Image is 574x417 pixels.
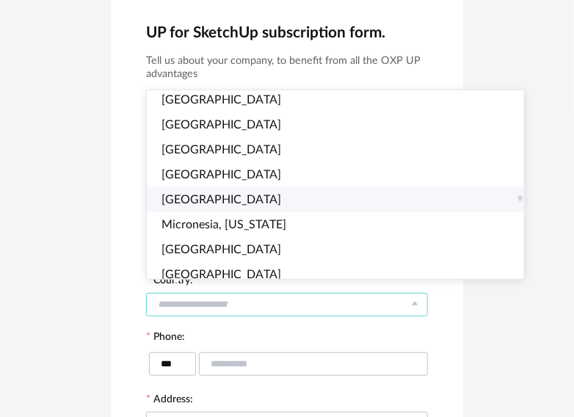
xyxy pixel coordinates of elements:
span: [GEOGRAPHIC_DATA] [161,144,281,156]
span: [GEOGRAPHIC_DATA] [161,269,281,280]
label: Country: [146,275,193,289]
span: [GEOGRAPHIC_DATA] [161,244,281,255]
h2: UP for SketchUp subscription form. [146,23,428,43]
span: [GEOGRAPHIC_DATA] [161,94,281,106]
label: Address: [146,394,193,407]
span: [GEOGRAPHIC_DATA] [161,194,281,206]
span: [GEOGRAPHIC_DATA] [161,119,281,131]
h3: Tell us about your company, to benefit from all the OXP UP advantages [146,54,428,81]
label: Phone: [146,332,185,345]
span: [GEOGRAPHIC_DATA] [161,169,281,181]
span: Micronesia, [US_STATE] [161,219,286,231]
